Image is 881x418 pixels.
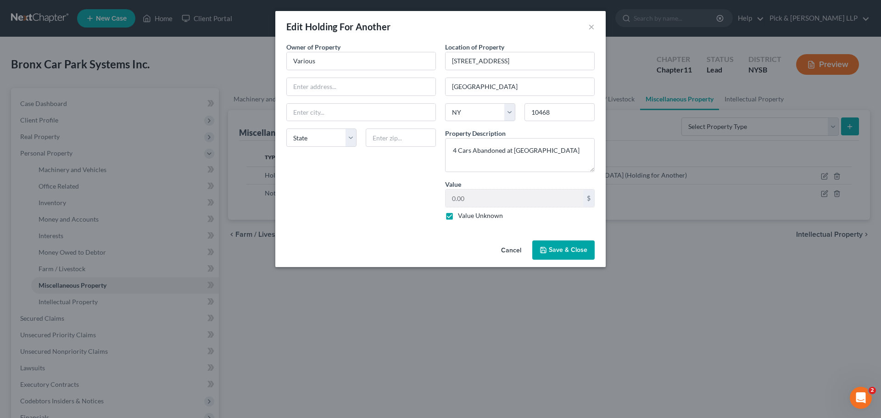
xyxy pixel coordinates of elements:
[583,189,594,207] div: $
[494,241,529,260] button: Cancel
[458,211,503,220] label: Value Unknown
[588,21,595,32] button: ×
[524,103,595,122] input: Enter zip...
[366,128,436,147] input: Enter zip...
[286,43,340,51] span: Owner of Property
[287,52,435,70] input: Enter name...
[446,189,583,207] input: 0.00
[445,129,506,137] span: Property Description
[549,246,587,254] span: Save & Close
[446,78,594,95] input: Enter city...
[532,240,595,260] button: Save & Close
[445,42,504,52] label: Location of Property
[869,387,876,394] span: 2
[305,21,391,32] span: Holding For Another
[286,21,303,32] span: Edit
[287,78,435,95] input: Enter address...
[445,179,461,189] label: Value
[850,387,872,409] iframe: Intercom live chat
[446,52,594,70] input: Enter address...
[287,104,435,121] input: Enter city...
